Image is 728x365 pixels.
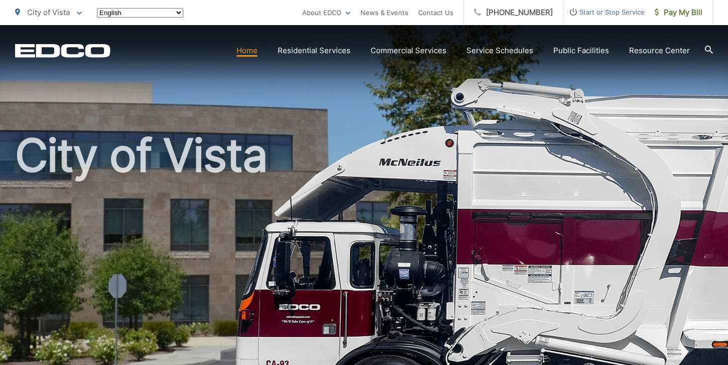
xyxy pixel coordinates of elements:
[236,45,258,57] a: Home
[655,7,702,19] span: Pay My Bill
[278,45,350,57] a: Residential Services
[418,7,453,19] a: Contact Us
[466,45,533,57] a: Service Schedules
[97,8,183,18] select: Select a language
[302,7,350,19] a: About EDCO
[553,45,609,57] a: Public Facilities
[15,44,110,58] a: EDCD logo. Return to the homepage.
[371,45,446,57] a: Commercial Services
[629,45,690,57] a: Resource Center
[360,7,408,19] a: News & Events
[27,8,70,17] span: City of Vista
